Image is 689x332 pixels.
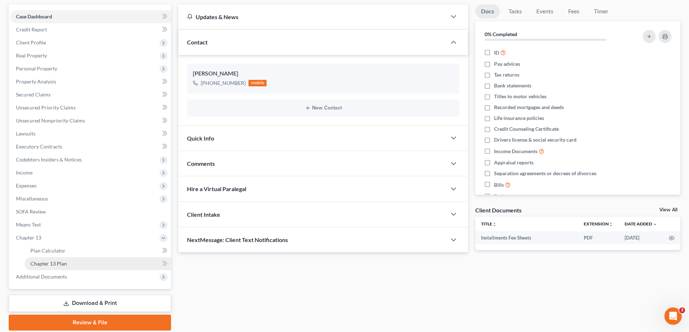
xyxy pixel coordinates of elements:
i: unfold_more [609,222,613,227]
a: Tasks [503,4,528,18]
span: Unsecured Priority Claims [16,104,76,111]
span: Codebtors Insiders & Notices [16,156,82,163]
span: Personal Property [16,65,57,72]
span: Life insurance policies [494,115,544,122]
a: Executory Contracts [10,140,171,153]
span: Income Documents [494,148,537,155]
a: Plan Calculator [25,244,171,257]
span: Lawsuits [16,130,35,137]
a: Docs [475,4,500,18]
span: Retirement account statements [494,193,564,200]
span: Comments [187,160,215,167]
td: PDF [578,231,619,244]
span: 3 [679,307,685,313]
span: Hire a Virtual Paralegal [187,185,246,192]
span: Quick Info [187,135,214,142]
span: Separation agreements or decrees of divorces [494,170,596,177]
span: Additional Documents [16,273,67,280]
span: Credit Report [16,26,47,33]
i: expand_more [653,222,657,227]
span: Means Test [16,221,41,228]
div: [PERSON_NAME] [193,69,454,78]
a: Date Added expand_more [625,221,657,227]
span: Credit Counseling Certificate [494,125,559,133]
i: unfold_more [492,222,497,227]
div: Client Documents [475,206,522,214]
td: Installments Fee Sheets [475,231,578,244]
a: Timer [588,4,614,18]
span: Pay advices [494,60,520,68]
div: Updates & News [187,13,438,21]
span: Property Analysis [16,78,56,85]
a: Property Analysis [10,75,171,88]
a: Chapter 13 Plan [25,257,171,270]
span: Expenses [16,182,37,189]
span: Tax returns [494,71,519,78]
span: Titles to motor vehicles [494,93,546,100]
a: SOFA Review [10,205,171,218]
a: Extensionunfold_more [584,221,613,227]
span: Chapter 13 Plan [30,260,67,267]
div: [PHONE_NUMBER] [201,79,246,87]
a: Unsecured Nonpriority Claims [10,114,171,127]
a: Credit Report [10,23,171,36]
strong: 0% Completed [485,31,517,37]
span: Bills [494,181,504,189]
span: Appraisal reports [494,159,533,166]
a: Download & Print [9,295,171,312]
span: Secured Claims [16,91,51,98]
td: [DATE] [619,231,663,244]
span: Plan Calculator [30,247,65,254]
a: Review & File [9,315,171,331]
a: Secured Claims [10,88,171,101]
span: Chapter 13 [16,234,41,241]
span: Client Intake [187,211,220,218]
span: Unsecured Nonpriority Claims [16,117,85,124]
span: ID [494,49,499,56]
span: Real Property [16,52,47,59]
iframe: Intercom live chat [664,307,682,325]
a: Case Dashboard [10,10,171,23]
a: Titleunfold_more [481,221,497,227]
a: Fees [562,4,585,18]
span: SOFA Review [16,208,46,215]
span: Contact [187,39,208,46]
span: Executory Contracts [16,143,62,150]
a: View All [659,207,677,212]
span: Client Profile [16,39,46,46]
span: Bank statements [494,82,531,89]
button: New Contact [193,105,454,111]
span: Case Dashboard [16,13,52,20]
span: Recorded mortgages and deeds [494,104,564,111]
a: Lawsuits [10,127,171,140]
span: Miscellaneous [16,195,48,202]
a: Unsecured Priority Claims [10,101,171,114]
div: mobile [248,80,267,86]
span: NextMessage: Client Text Notifications [187,236,288,243]
span: Income [16,169,33,176]
a: Events [531,4,559,18]
span: Drivers license & social security card [494,136,577,143]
